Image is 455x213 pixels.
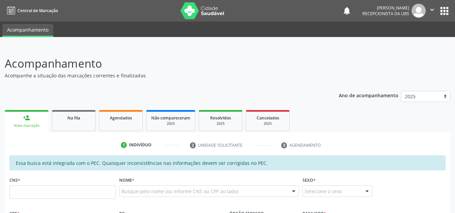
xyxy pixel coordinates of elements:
div: 2025 [251,121,285,126]
span: Agendados [110,115,132,121]
div: 1 [121,142,127,148]
span: Não compareceram [151,115,190,121]
div: Essa busca está integrada com o PEC. Quaisquer inconsistências nas informações devem ser corrigid... [9,155,446,170]
label: Nome [119,175,134,185]
div: Nova marcação [9,123,44,128]
button: apps [438,5,450,17]
span: Recepcionista da UBS [362,11,409,16]
i:  [428,6,436,13]
div: Indivíduo [129,142,152,148]
p: Acompanhe a situação das marcações correntes e finalizadas [5,72,317,79]
span: Na fila [67,115,80,121]
button: notifications [342,6,352,15]
p: Acompanhamento [5,55,317,72]
p: Ano de acompanhamento [339,91,398,99]
span: Central de Marcação [18,8,58,13]
label: CNS [9,175,20,185]
span: Selecione o sexo [305,188,342,195]
img: img [412,4,426,18]
div: person_add [23,114,30,121]
label: Sexo [302,175,316,185]
div: [PERSON_NAME] [362,5,409,11]
a: Acompanhamento [2,24,53,37]
span: Cancelados [257,115,279,121]
div: 2025 [204,121,237,126]
button:  [426,4,438,18]
a: Central de Marcação [5,5,58,16]
div: 2025 [151,121,190,126]
span: Busque pelo nome (ou informe CNS ou CPF ao lado) [122,188,238,195]
span: Resolvidos [210,115,231,121]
